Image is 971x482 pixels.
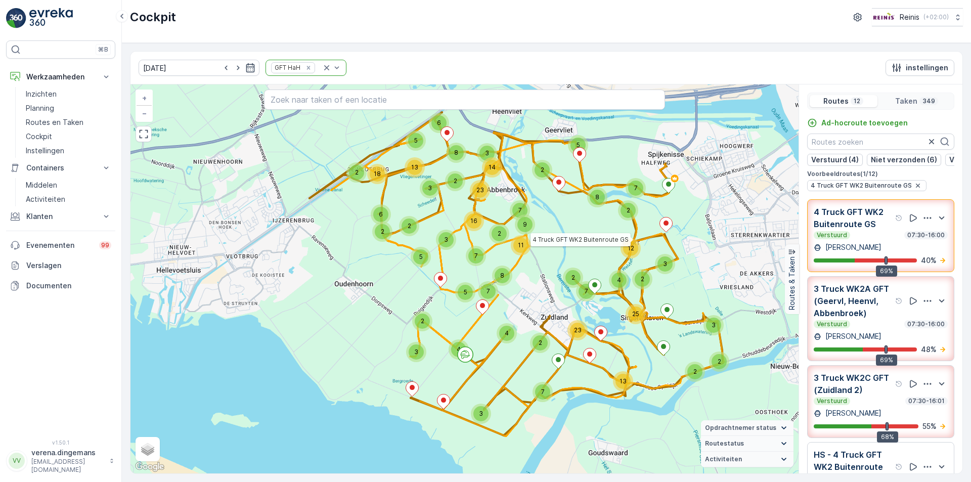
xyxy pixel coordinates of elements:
div: 11 [511,235,531,255]
div: 2 [632,269,652,289]
div: 5 [455,282,475,302]
div: 68% [877,431,898,443]
p: Taken [895,96,917,106]
span: 18 [374,170,381,178]
p: 07:30-16:00 [906,231,946,239]
a: Uitzoomen [137,106,152,121]
div: 3 [436,230,456,250]
span: 3 [712,321,716,329]
div: 2 [563,268,583,288]
div: 2 [618,200,638,221]
span: 2 [718,358,721,365]
span: 16 [470,217,477,225]
span: 4 Truck GFT WK2 Buitenroute GS [811,182,912,190]
p: Verstuurd [816,231,848,239]
span: 3 [663,260,667,268]
img: Google [133,460,166,473]
div: 23 [470,180,490,200]
div: 13 [405,157,425,178]
button: Containers [6,158,115,178]
a: Layers [137,438,159,460]
span: 2 [408,222,411,230]
p: Containers [26,163,95,173]
span: 5 [414,137,418,144]
div: 16 [464,211,484,231]
span: 7 [585,287,588,295]
button: Klanten [6,206,115,227]
div: GFT HaH [272,63,302,72]
span: 2 [421,317,424,325]
button: Reinis(+02:00) [872,8,963,26]
span: 4 [505,329,509,337]
div: 6 [429,113,449,133]
span: 7 [541,388,545,396]
img: Reinis-Logo-Vrijstaand_Tekengebied-1-copy2_aBO4n7j.png [872,12,896,23]
a: Documenten [6,276,115,296]
p: 99 [101,241,109,249]
p: verena.dingemans [31,448,104,458]
p: Cockpit [26,132,52,142]
span: 2 [693,368,697,375]
p: Reinis [900,12,919,22]
div: 6 [371,204,391,225]
span: 23 [476,186,484,194]
span: 25 [632,310,639,318]
p: Routes en Taken [26,117,83,127]
div: 2 [685,362,705,382]
span: 2 [627,206,630,214]
p: Planning [26,103,54,113]
span: 4 [457,345,461,353]
span: Routestatus [705,440,744,448]
div: 23 [567,320,588,340]
span: 3 [414,348,418,356]
p: instellingen [906,63,948,73]
p: Inzichten [26,89,57,99]
div: 3 [406,342,426,362]
div: 7 [626,178,646,198]
span: 2 [539,339,542,346]
p: Verslagen [26,260,111,271]
p: Evenementen [26,240,93,250]
div: 12 [621,238,641,258]
p: Verstuurd (4) [811,155,859,165]
div: 2 [399,216,419,236]
div: help tooltippictogram [895,214,903,222]
p: 07:30-16:01 [907,397,946,405]
p: Activiteiten [26,194,65,204]
div: help tooltippictogram [895,297,903,305]
a: In zoomen [137,91,152,106]
div: 2 [445,171,465,191]
p: 349 [921,97,936,105]
p: Ad-hocroute toevoegen [821,118,908,128]
input: Zoek naar taken of een locatie [264,90,665,110]
summary: Opdrachtnemer status [701,420,793,436]
div: 3 [420,178,440,198]
p: Middelen [26,180,57,190]
div: Remove GFT HaH [303,64,314,72]
a: Cockpit [22,129,115,144]
p: Verstuurd [816,320,848,328]
div: 69% [876,266,897,277]
p: 55 % [922,421,937,431]
div: 3 [471,404,491,424]
p: 48 % [921,344,937,355]
p: ⌘B [98,46,108,54]
span: Activiteiten [705,455,742,463]
p: Routes & Taken [787,256,797,310]
div: 7 [478,281,498,301]
a: Planning [22,101,115,115]
p: Niet verzonden (6) [871,155,937,165]
a: Middelen [22,178,115,192]
a: Evenementen99 [6,235,115,255]
p: Instellingen [26,146,64,156]
span: 8 [454,149,458,156]
span: 5 [419,253,423,260]
span: 13 [620,377,627,385]
span: 2 [571,274,575,281]
div: 3 [655,254,675,274]
div: 8 [587,187,607,207]
a: Instellingen [22,144,115,158]
span: 3 [428,184,432,192]
div: 2 [412,311,432,331]
p: Klanten [26,211,95,222]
